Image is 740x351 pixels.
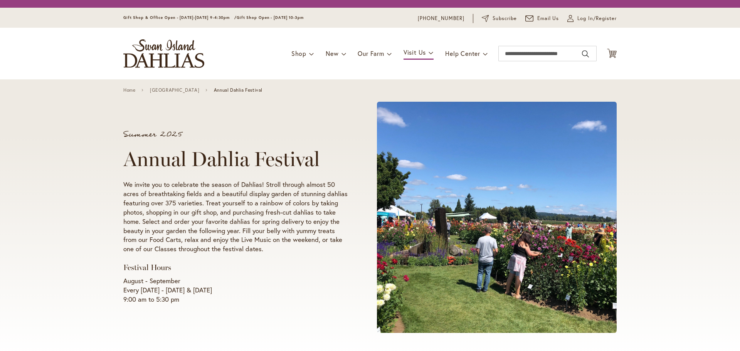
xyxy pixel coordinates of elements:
[150,87,199,93] a: [GEOGRAPHIC_DATA]
[525,15,559,22] a: Email Us
[123,15,237,20] span: Gift Shop & Office Open - [DATE]-[DATE] 9-4:30pm /
[237,15,304,20] span: Gift Shop Open - [DATE] 10-3pm
[123,148,348,171] h1: Annual Dahlia Festival
[418,15,464,22] a: [PHONE_NUMBER]
[582,48,589,60] button: Search
[123,131,348,138] p: Summer 2025
[326,49,338,57] span: New
[445,49,480,57] span: Help Center
[123,276,348,304] p: August - September Every [DATE] - [DATE] & [DATE] 9:00 am to 5:30 pm
[404,48,426,56] span: Visit Us
[123,39,204,68] a: store logo
[537,15,559,22] span: Email Us
[482,15,517,22] a: Subscribe
[123,87,135,93] a: Home
[358,49,384,57] span: Our Farm
[214,87,262,93] span: Annual Dahlia Festival
[291,49,306,57] span: Shop
[123,263,348,272] h3: Festival Hours
[123,180,348,254] p: We invite you to celebrate the season of Dahlias! Stroll through almost 50 acres of breathtaking ...
[567,15,617,22] a: Log In/Register
[493,15,517,22] span: Subscribe
[577,15,617,22] span: Log In/Register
